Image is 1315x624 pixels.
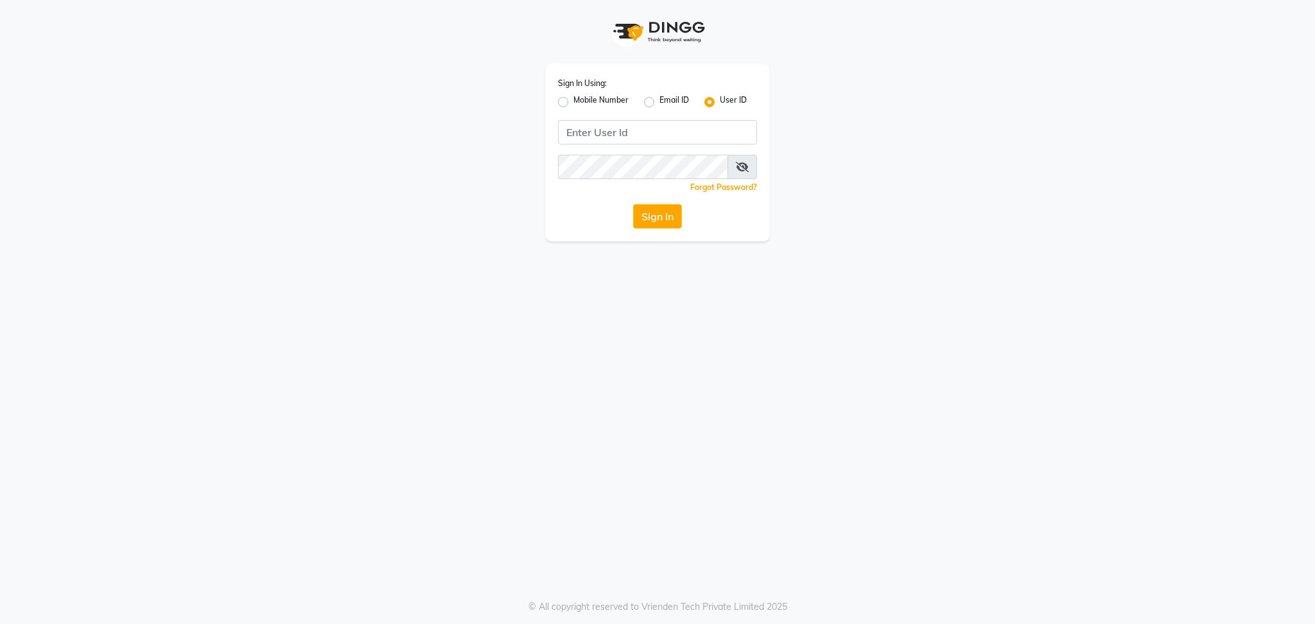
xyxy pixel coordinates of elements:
[558,120,757,144] input: Username
[573,94,629,110] label: Mobile Number
[606,13,709,51] img: logo1.svg
[558,155,728,179] input: Username
[720,94,747,110] label: User ID
[659,94,689,110] label: Email ID
[690,182,757,192] a: Forgot Password?
[633,204,682,229] button: Sign In
[558,78,607,89] label: Sign In Using:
